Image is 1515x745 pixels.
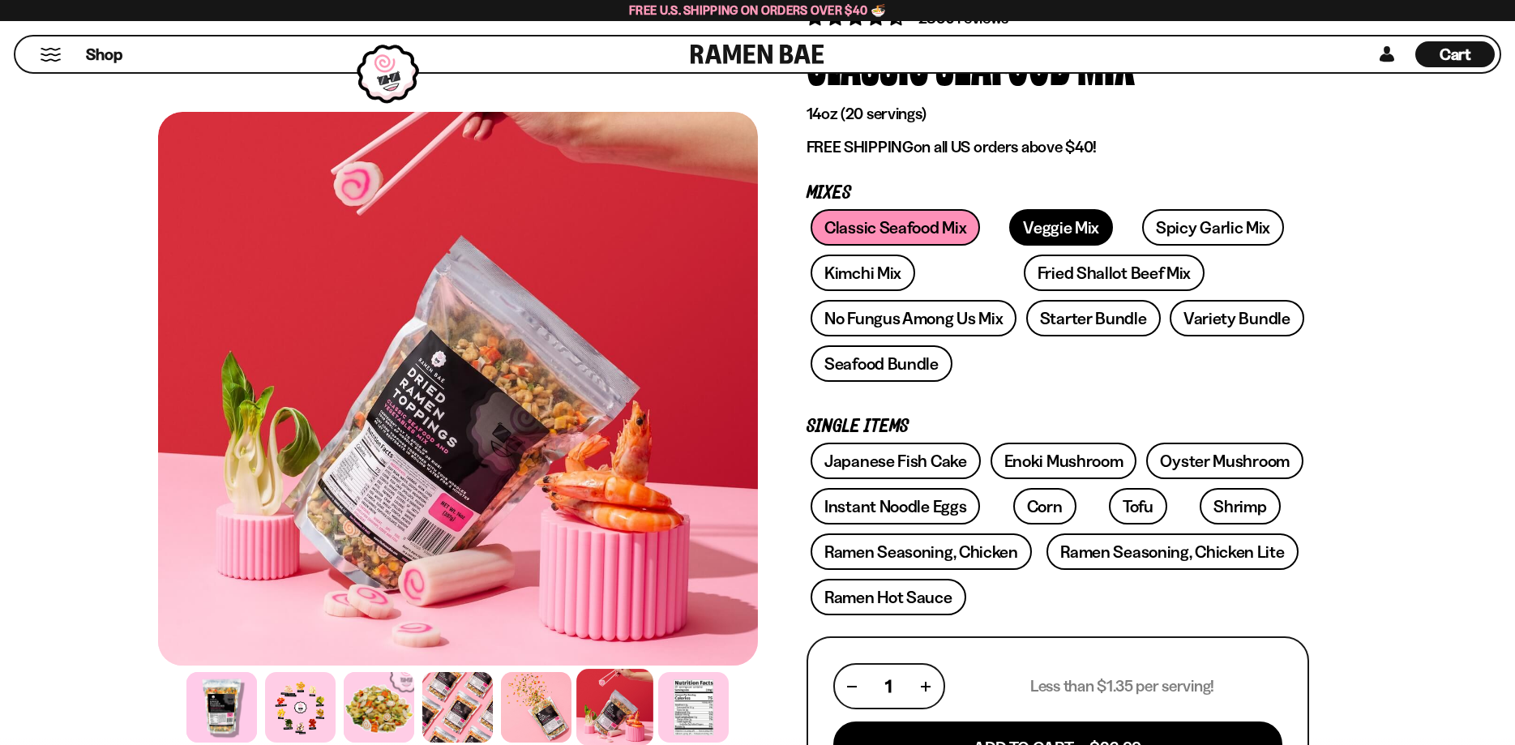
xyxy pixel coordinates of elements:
a: Ramen Seasoning, Chicken Lite [1046,533,1298,570]
p: Less than $1.35 per serving! [1030,676,1214,696]
a: Fried Shallot Beef Mix [1024,255,1205,291]
p: on all US orders above $40! [807,137,1309,157]
span: Shop [86,44,122,66]
a: Starter Bundle [1026,300,1161,336]
a: Oyster Mushroom [1146,443,1303,479]
a: Seafood Bundle [811,345,952,382]
a: Ramen Hot Sauce [811,579,966,615]
a: No Fungus Among Us Mix [811,300,1016,336]
a: Japanese Fish Cake [811,443,981,479]
button: Mobile Menu Trigger [40,48,62,62]
a: Corn [1013,488,1076,524]
a: Ramen Seasoning, Chicken [811,533,1032,570]
a: Shop [86,41,122,67]
div: Cart [1415,36,1495,72]
p: Single Items [807,419,1309,435]
span: Free U.S. Shipping on Orders over $40 🍜 [629,2,886,18]
a: Tofu [1109,488,1167,524]
span: 1 [885,676,892,696]
a: Shrimp [1200,488,1280,524]
div: Mix [1077,29,1135,90]
a: Veggie Mix [1009,209,1113,246]
p: Mixes [807,186,1309,201]
a: Spicy Garlic Mix [1142,209,1284,246]
strong: FREE SHIPPING [807,137,914,156]
a: Instant Noodle Eggs [811,488,980,524]
a: Enoki Mushroom [991,443,1137,479]
div: Classic [807,29,929,90]
a: Variety Bundle [1170,300,1304,336]
span: Cart [1440,45,1471,64]
div: Seafood [935,29,1071,90]
p: 14oz (20 servings) [807,104,1309,124]
a: Kimchi Mix [811,255,915,291]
